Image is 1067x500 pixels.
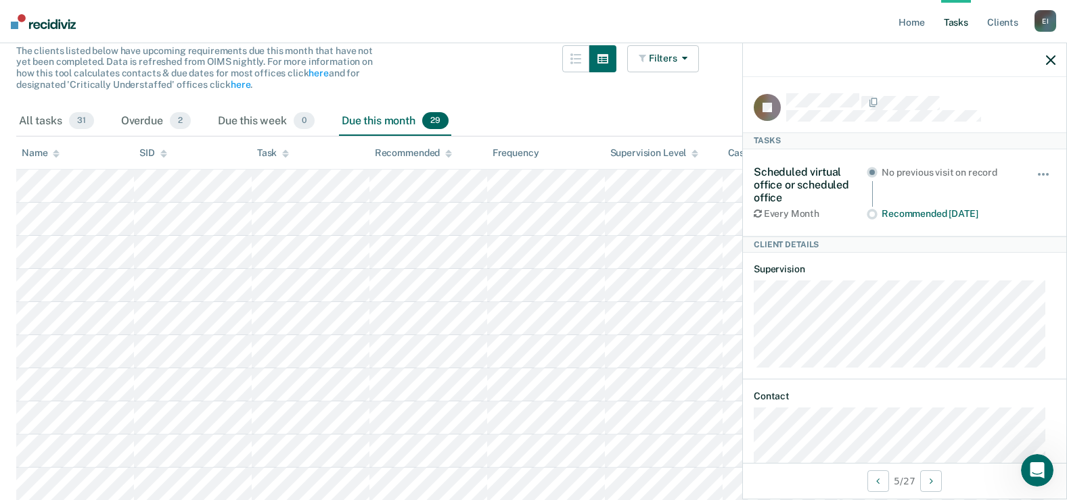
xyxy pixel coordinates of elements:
div: Client Details [743,236,1066,253]
span: 31 [69,112,94,130]
a: here [231,79,250,90]
div: All tasks [16,107,97,136]
dt: Contact [754,391,1055,402]
div: Task [257,147,289,159]
div: No previous visit on record [882,167,1018,178]
div: Recommended [DATE] [882,208,1018,220]
div: SID [139,147,167,159]
button: Previous Client [867,470,889,492]
div: Due this month [339,107,451,136]
span: 2 [170,112,191,130]
div: 5 / 27 [743,463,1066,499]
iframe: Intercom live chat [1021,454,1053,486]
div: E I [1035,10,1056,32]
img: Recidiviz [11,14,76,29]
div: Name [22,147,60,159]
div: Every Month [754,208,867,220]
div: Supervision Level [610,147,699,159]
button: Filters [627,45,699,72]
div: Frequency [493,147,539,159]
div: Due this week [215,107,317,136]
span: 29 [422,112,449,130]
div: Tasks [743,132,1066,149]
div: Scheduled virtual office or scheduled office [754,166,867,205]
div: Case Type [728,147,785,159]
div: Overdue [118,107,194,136]
dt: Supervision [754,264,1055,275]
div: Recommended [375,147,452,159]
span: The clients listed below have upcoming requirements due this month that have not yet been complet... [16,45,373,90]
a: here [309,68,328,78]
button: Next Client [920,470,942,492]
span: 0 [294,112,315,130]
